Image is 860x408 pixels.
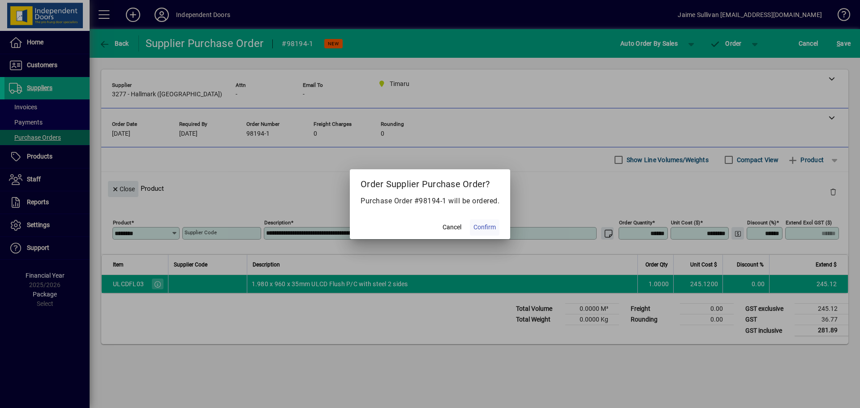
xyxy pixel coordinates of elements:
[438,219,466,236] button: Cancel
[361,196,499,206] p: Purchase Order #98194-1 will be ordered.
[473,223,496,232] span: Confirm
[470,219,499,236] button: Confirm
[443,223,461,232] span: Cancel
[350,169,510,195] h2: Order Supplier Purchase Order?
